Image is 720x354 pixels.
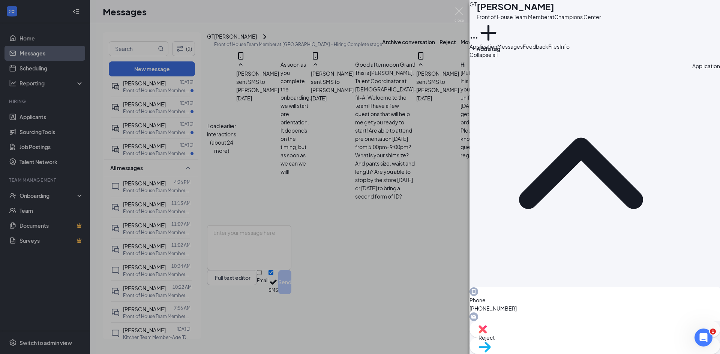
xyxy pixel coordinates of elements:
svg: ChevronUp [469,62,692,284]
iframe: Intercom live chat [694,329,712,347]
span: 1 [710,329,716,335]
span: Reject [478,333,711,342]
svg: Ellipses [469,33,478,42]
div: Front of House Team Member at Champions Center [477,13,601,21]
span: Collapse all [469,51,720,59]
button: PlusAdd a tag [477,21,500,53]
span: [PHONE_NUMBER] [469,304,720,312]
div: Application [692,62,720,284]
span: Phone [469,296,720,304]
span: Messages [497,43,523,50]
span: Info [559,43,570,50]
span: Files [548,43,559,50]
span: Feedback [523,43,548,50]
span: Application [469,43,497,50]
svg: Plus [477,21,500,45]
